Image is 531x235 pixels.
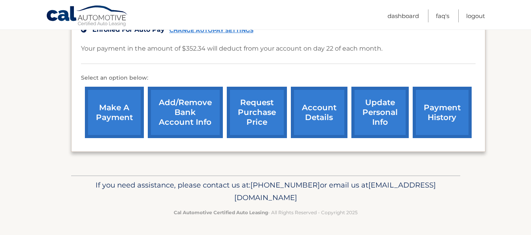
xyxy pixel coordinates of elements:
span: [PHONE_NUMBER] [250,180,320,189]
p: - All Rights Reserved - Copyright 2025 [76,208,455,217]
a: Logout [466,9,485,22]
a: account details [291,87,347,138]
a: CHANGE AUTOPAY SETTINGS [169,27,254,34]
p: Select an option below: [81,73,476,83]
strong: Cal Automotive Certified Auto Leasing [174,209,268,215]
a: update personal info [351,87,409,138]
p: Your payment in the amount of $352.34 will deduct from your account on day 22 of each month. [81,43,382,54]
span: [EMAIL_ADDRESS][DOMAIN_NAME] [234,180,436,202]
p: If you need assistance, please contact us at: or email us at [76,179,455,204]
a: Dashboard [388,9,419,22]
a: Add/Remove bank account info [148,87,223,138]
a: make a payment [85,87,144,138]
img: check.svg [81,27,86,33]
a: FAQ's [436,9,449,22]
a: request purchase price [227,87,287,138]
a: payment history [413,87,472,138]
a: Cal Automotive [46,5,129,28]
